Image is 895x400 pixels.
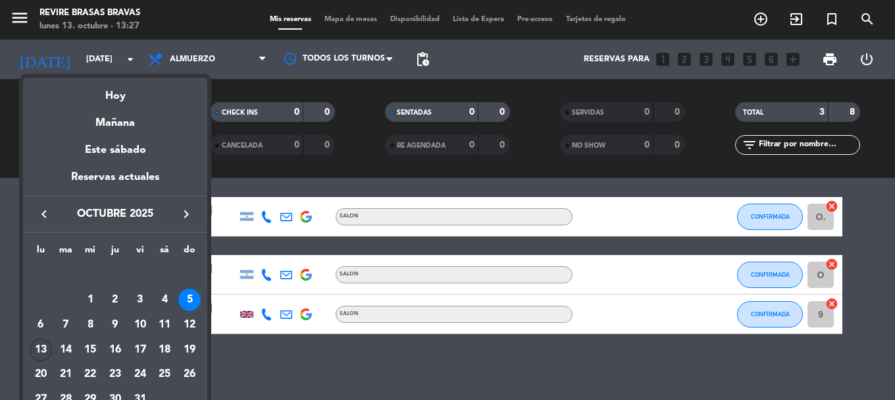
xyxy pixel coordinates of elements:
[30,314,52,336] div: 6
[103,362,128,387] td: 23 de octubre de 2025
[177,362,202,387] td: 26 de octubre de 2025
[23,78,207,105] div: Hoy
[178,206,194,222] i: keyboard_arrow_right
[104,289,126,311] div: 2
[153,243,178,263] th: sábado
[177,312,202,337] td: 12 de octubre de 2025
[53,337,78,362] td: 14 de octubre de 2025
[153,362,178,387] td: 25 de octubre de 2025
[178,364,201,386] div: 26
[153,288,178,313] td: 4 de octubre de 2025
[178,289,201,311] div: 5
[103,243,128,263] th: jueves
[177,288,202,313] td: 5 de octubre de 2025
[177,243,202,263] th: domingo
[178,314,201,336] div: 12
[104,314,126,336] div: 9
[23,105,207,132] div: Mañana
[128,337,153,362] td: 17 de octubre de 2025
[78,312,103,337] td: 8 de octubre de 2025
[103,312,128,337] td: 9 de octubre de 2025
[129,289,151,311] div: 3
[129,314,151,336] div: 10
[53,312,78,337] td: 7 de octubre de 2025
[153,364,176,386] div: 25
[153,312,178,337] td: 11 de octubre de 2025
[178,339,201,361] div: 19
[30,339,52,361] div: 13
[174,206,198,223] button: keyboard_arrow_right
[104,364,126,386] div: 23
[128,362,153,387] td: 24 de octubre de 2025
[28,243,53,263] th: lunes
[103,337,128,362] td: 16 de octubre de 2025
[153,314,176,336] div: 11
[28,312,53,337] td: 6 de octubre de 2025
[55,339,77,361] div: 14
[78,288,103,313] td: 1 de octubre de 2025
[78,362,103,387] td: 22 de octubre de 2025
[28,337,53,362] td: 13 de octubre de 2025
[129,339,151,361] div: 17
[79,314,101,336] div: 8
[78,243,103,263] th: miércoles
[128,243,153,263] th: viernes
[28,263,202,288] td: OCT.
[55,364,77,386] div: 21
[128,312,153,337] td: 10 de octubre de 2025
[53,243,78,263] th: martes
[78,337,103,362] td: 15 de octubre de 2025
[177,337,202,362] td: 19 de octubre de 2025
[23,169,207,196] div: Reservas actuales
[79,364,101,386] div: 22
[32,206,56,223] button: keyboard_arrow_left
[30,364,52,386] div: 20
[104,339,126,361] div: 16
[128,288,153,313] td: 3 de octubre de 2025
[103,288,128,313] td: 2 de octubre de 2025
[153,339,176,361] div: 18
[55,314,77,336] div: 7
[129,364,151,386] div: 24
[153,337,178,362] td: 18 de octubre de 2025
[28,362,53,387] td: 20 de octubre de 2025
[79,289,101,311] div: 1
[79,339,101,361] div: 15
[53,362,78,387] td: 21 de octubre de 2025
[23,132,207,169] div: Este sábado
[36,206,52,222] i: keyboard_arrow_left
[153,289,176,311] div: 4
[56,206,174,223] span: octubre 2025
